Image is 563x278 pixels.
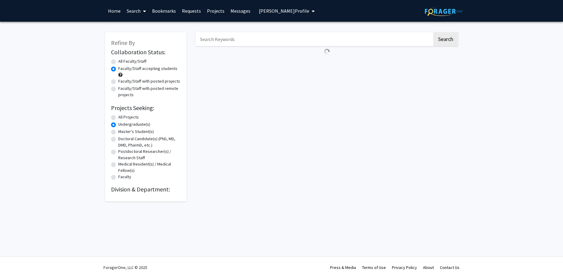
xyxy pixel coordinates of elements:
img: Loading [322,46,332,57]
a: Contact Us [440,265,460,270]
a: Home [105,0,124,21]
a: About [423,265,434,270]
div: ForagerOne, LLC © 2025 [103,257,147,278]
a: Requests [179,0,204,21]
label: Master's Student(s) [118,128,154,135]
label: Undergraduate(s) [118,121,150,128]
label: Faculty/Staff with posted projects [118,78,180,84]
label: Faculty/Staff accepting students [118,65,177,72]
label: All Faculty/Staff [118,58,146,65]
img: ForagerOne Logo [425,7,463,16]
span: Refine By [111,39,135,46]
nav: Page navigation [196,57,458,71]
a: Bookmarks [149,0,179,21]
a: Messages [227,0,253,21]
a: Terms of Use [362,265,386,270]
input: Search Keywords [196,32,432,46]
label: Faculty/Staff with posted remote projects [118,85,180,98]
label: Medical Resident(s) / Medical Fellow(s) [118,161,180,174]
label: Faculty [118,174,131,180]
h2: Division & Department: [111,186,180,193]
a: Privacy Policy [392,265,417,270]
label: Doctoral Candidate(s) (PhD, MD, DMD, PharmD, etc.) [118,136,180,148]
label: Postdoctoral Researcher(s) / Research Staff [118,148,180,161]
a: Projects [204,0,227,21]
a: Press & Media [330,265,356,270]
label: All Projects [118,114,139,120]
span: [PERSON_NAME] Profile [259,8,309,14]
a: Search [124,0,149,21]
h2: Projects Seeking: [111,104,180,112]
button: Search [433,32,458,46]
h2: Collaboration Status: [111,49,180,56]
